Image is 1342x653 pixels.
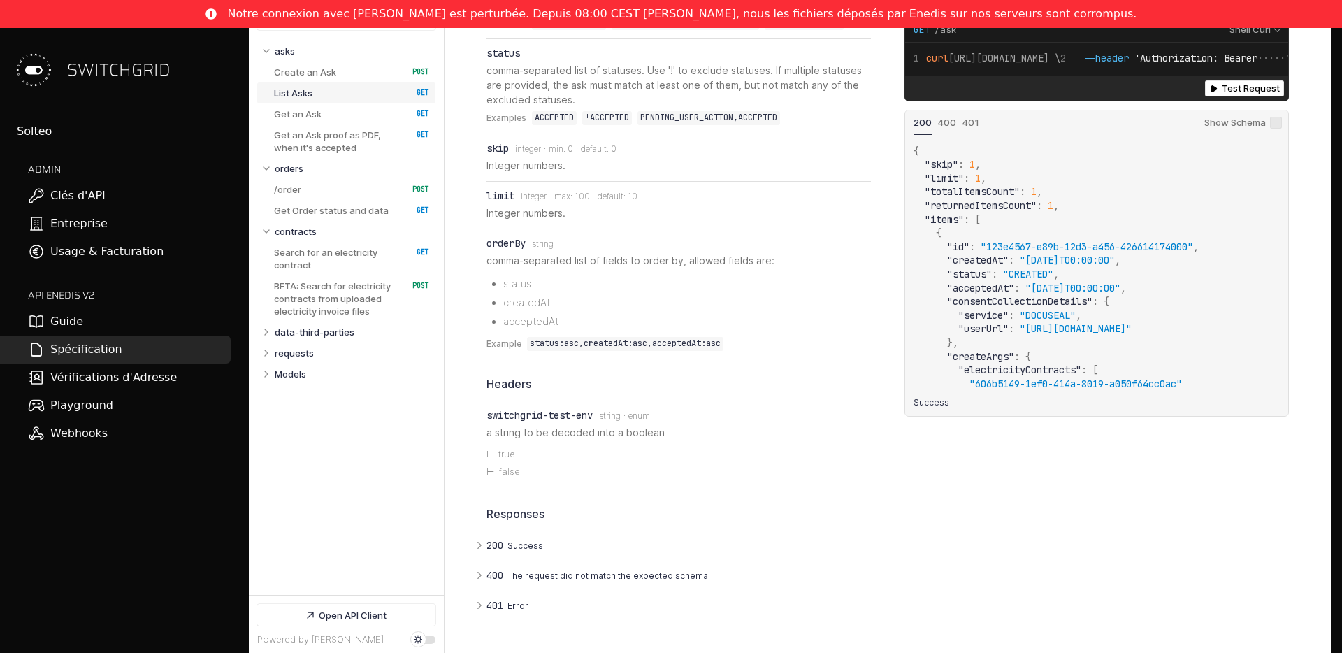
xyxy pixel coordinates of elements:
[1009,323,1014,336] span: :
[975,172,981,185] span: 1
[1009,309,1014,322] span: :
[1025,350,1031,363] span: {
[628,192,637,201] span: 10
[964,172,969,185] span: :
[1193,241,1199,253] span: ,
[1222,84,1280,94] span: Test Request
[17,123,231,140] div: Solteo
[969,241,975,253] span: :
[914,24,930,36] span: GET
[628,411,650,421] span: enum
[486,206,871,220] p: Integer numbers.
[486,561,871,591] button: 400 The request did not match the expected schema
[1014,282,1020,294] span: :
[274,108,322,120] p: Get an Ask
[1120,282,1126,294] span: ,
[1081,364,1087,377] span: :
[568,144,573,154] span: 0
[904,110,1289,417] div: Example Responses
[1053,199,1059,212] span: ,
[947,296,1092,308] span: "consentCollectionDetails"
[1092,364,1098,377] span: [
[274,275,429,322] a: BETA: Search for electricity contracts from uploaded electricity invoice files POST
[11,48,56,92] img: Switchgrid Logo
[249,34,444,595] nav: Table of contents for Api
[486,376,871,392] div: Headers
[275,221,430,242] a: contracts
[598,192,628,201] div: default:
[275,158,430,179] a: orders
[1037,199,1042,212] span: :
[275,326,354,338] p: data-third-parties
[582,111,632,125] code: !ACCEPTED
[1020,309,1076,322] span: "DOCUSEAL"
[958,364,1081,377] span: "electricityContracts"
[611,144,616,154] span: 0
[274,62,429,82] a: Create an Ask POST
[521,192,547,201] span: integer
[926,52,948,65] span: curl
[947,254,1009,267] span: "createdAt"
[914,117,932,128] span: 200
[981,172,986,185] span: ,
[275,41,430,62] a: asks
[503,276,871,291] li: status
[486,425,871,440] p: a string to be decoded into a boolean
[486,531,871,561] button: 200 Success
[486,570,503,581] span: 400
[274,200,429,221] a: Get Order status and data GET
[581,144,611,154] div: default:
[925,159,958,171] span: "skip"
[274,204,389,217] p: Get Order status and data
[274,103,429,124] a: Get an Ask GET
[28,288,231,302] h2: API ENEDIS v2
[1003,268,1053,280] span: "CREATED"
[914,145,919,157] span: {
[935,24,957,36] span: /ask
[486,190,514,201] div: limit
[486,410,593,421] div: switchgrid-test-env
[1048,199,1053,212] span: 1
[486,591,871,621] button: 401 Error
[275,343,430,364] a: requests
[527,337,723,351] code: status:asc,createdAt:asc,acceptedAt:asc
[1092,296,1098,308] span: :
[275,347,314,359] p: requests
[1031,186,1037,199] span: 1
[958,323,1009,336] span: "userUrl"
[532,111,577,125] code: ACCEPTED
[257,634,384,645] a: Powered by [PERSON_NAME]
[981,241,1193,253] span: "123e4567-e89b-12d3-a456-426614174000"
[1076,309,1081,322] span: ,
[964,213,969,226] span: :
[975,159,981,171] span: ,
[1204,110,1282,136] label: Show Schema
[969,378,1182,390] span: "606b5149-1ef0-414a-8019-a050f64cc0ac"
[274,87,312,99] p: List Asks
[637,111,780,125] code: PENDING_USER_ACTION,ACCEPTED
[275,162,303,175] p: orders
[486,158,871,173] p: Integer numbers.
[947,350,1014,363] span: "createArgs"
[532,239,554,249] span: string
[914,396,949,409] p: Success
[275,364,430,385] a: Models
[507,570,867,582] p: The request did not match the expected schema
[402,281,429,291] span: POST
[975,213,981,226] span: [
[549,144,568,154] div: min:
[925,186,1020,199] span: "totalItemsCount"
[28,162,231,176] h2: ADMIN
[228,6,1137,22] span: Notre connexion avec [PERSON_NAME] est perturbée. Depuis 08:00 CEST [PERSON_NAME], nous les fichi...
[1134,52,1291,65] span: 'Authorization: Bearer '
[486,111,526,125] span: Examples
[274,246,398,271] p: Search for an electricity contract
[1020,254,1115,267] span: "[DATE]T00:00:00"
[414,636,422,644] div: Set dark mode
[1115,254,1120,267] span: ,
[515,144,541,154] span: integer
[1053,268,1059,280] span: ,
[402,130,429,140] span: GET
[1025,282,1120,294] span: "[DATE]T00:00:00"
[947,268,992,280] span: "status"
